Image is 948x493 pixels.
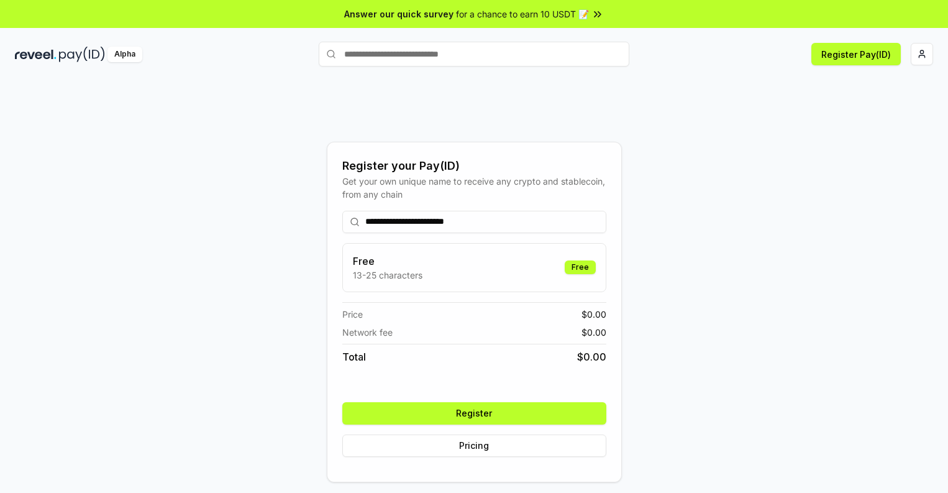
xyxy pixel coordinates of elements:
[342,175,606,201] div: Get your own unique name to receive any crypto and stablecoin, from any chain
[811,43,901,65] button: Register Pay(ID)
[565,260,596,274] div: Free
[342,326,393,339] span: Network fee
[342,435,606,457] button: Pricing
[353,269,422,282] p: 13-25 characters
[581,308,606,321] span: $ 0.00
[342,157,606,175] div: Register your Pay(ID)
[342,402,606,425] button: Register
[581,326,606,339] span: $ 0.00
[15,47,57,62] img: reveel_dark
[456,7,589,21] span: for a chance to earn 10 USDT 📝
[577,349,606,364] span: $ 0.00
[342,308,363,321] span: Price
[59,47,105,62] img: pay_id
[107,47,142,62] div: Alpha
[342,349,366,364] span: Total
[344,7,453,21] span: Answer our quick survey
[353,254,422,269] h3: Free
